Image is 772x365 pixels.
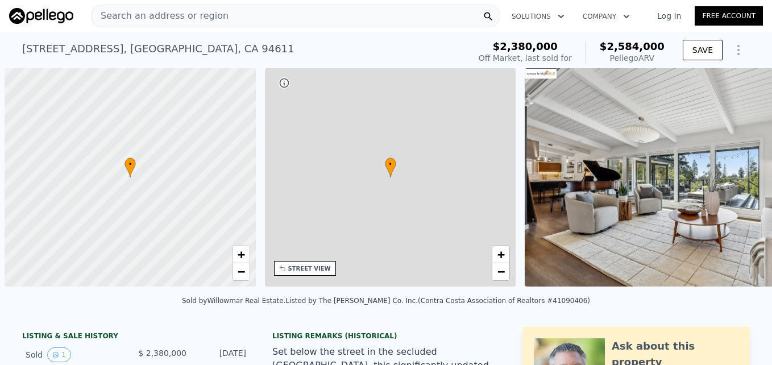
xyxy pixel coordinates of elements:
div: Sold by Willowmar Real Estate . [182,297,286,305]
span: $2,584,000 [600,40,665,52]
a: Zoom out [233,263,250,280]
a: Zoom out [492,263,509,280]
div: Sold [26,347,127,362]
a: Free Account [695,6,763,26]
button: Company [574,6,639,27]
span: − [237,264,244,279]
span: $2,380,000 [493,40,558,52]
a: Zoom in [492,246,509,263]
span: − [497,264,505,279]
span: $ 2,380,000 [138,349,186,358]
div: [DATE] [196,347,246,362]
div: • [124,157,136,177]
span: Search an address or region [92,9,229,23]
div: STREET VIEW [288,264,331,273]
span: + [237,247,244,262]
span: • [124,159,136,169]
a: Zoom in [233,246,250,263]
div: Listed by The [PERSON_NAME] Co. Inc. (Contra Costa Association of Realtors #41090406) [285,297,590,305]
button: SAVE [683,40,723,60]
div: • [385,157,396,177]
div: Pellego ARV [600,52,665,64]
button: Solutions [503,6,574,27]
span: + [497,247,505,262]
div: LISTING & SALE HISTORY [22,331,250,343]
div: [STREET_ADDRESS] , [GEOGRAPHIC_DATA] , CA 94611 [22,41,294,57]
button: View historical data [47,347,71,362]
img: Pellego [9,8,73,24]
div: Listing Remarks (Historical) [272,331,500,341]
span: • [385,159,396,169]
button: Show Options [727,39,750,61]
a: Log In [644,10,695,22]
div: Off Market, last sold for [479,52,572,64]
